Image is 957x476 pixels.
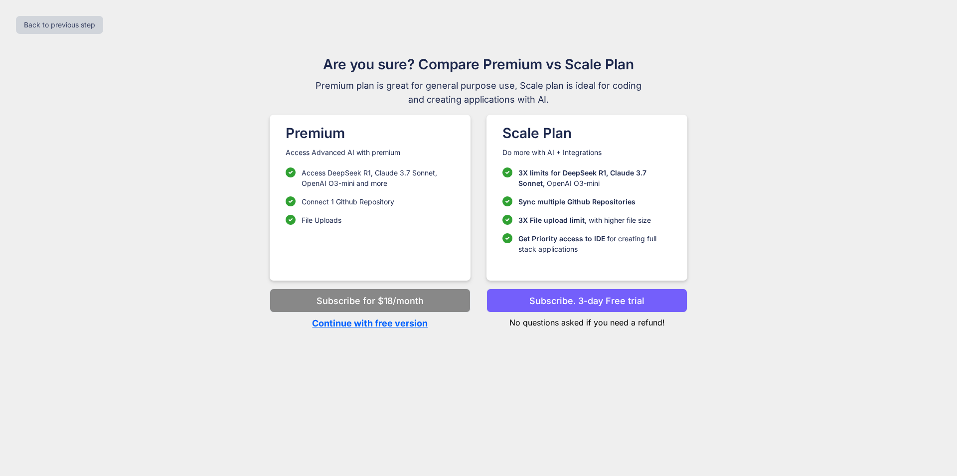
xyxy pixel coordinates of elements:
[286,123,455,144] h1: Premium
[518,215,651,225] p: , with higher file size
[518,167,671,188] p: OpenAI O3-mini
[518,168,646,187] span: 3X limits for DeepSeek R1, Claude 3.7 Sonnet,
[486,289,687,313] button: Subscribe. 3-day Free trial
[302,196,394,207] p: Connect 1 Github Repository
[502,215,512,225] img: checklist
[502,167,512,177] img: checklist
[270,317,471,330] p: Continue with free version
[518,233,671,254] p: for creating full stack applications
[286,167,296,177] img: checklist
[311,54,646,75] h1: Are you sure? Compare Premium vs Scale Plan
[286,148,455,158] p: Access Advanced AI with premium
[286,196,296,206] img: checklist
[518,196,636,207] p: Sync multiple Github Repositories
[16,16,103,34] button: Back to previous step
[502,123,671,144] h1: Scale Plan
[502,233,512,243] img: checklist
[502,196,512,206] img: checklist
[317,294,424,308] p: Subscribe for $18/month
[502,148,671,158] p: Do more with AI + Integrations
[302,167,455,188] p: Access DeepSeek R1, Claude 3.7 Sonnet, OpenAI O3-mini and more
[486,313,687,328] p: No questions asked if you need a refund!
[302,215,341,225] p: File Uploads
[311,79,646,107] span: Premium plan is great for general purpose use, Scale plan is ideal for coding and creating applic...
[270,289,471,313] button: Subscribe for $18/month
[518,234,605,243] span: Get Priority access to IDE
[286,215,296,225] img: checklist
[518,216,585,224] span: 3X File upload limit
[529,294,644,308] p: Subscribe. 3-day Free trial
